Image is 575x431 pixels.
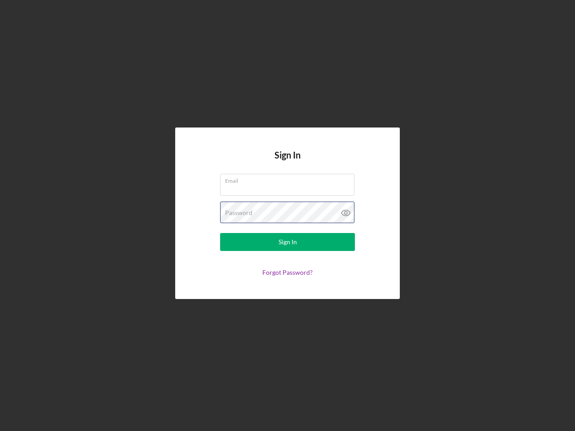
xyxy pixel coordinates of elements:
[225,174,354,184] label: Email
[279,233,297,251] div: Sign In
[225,209,252,216] label: Password
[274,150,301,174] h4: Sign In
[262,268,313,276] a: Forgot Password?
[220,233,355,251] button: Sign In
